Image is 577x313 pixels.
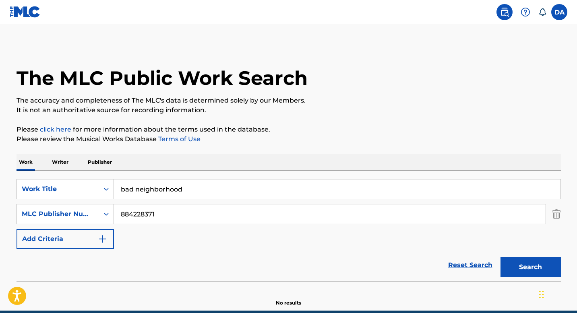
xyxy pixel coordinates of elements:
[538,8,546,16] div: Notifications
[537,274,577,313] iframe: Chat Widget
[17,154,35,171] p: Work
[517,4,534,20] div: Help
[496,4,513,20] a: Public Search
[554,198,577,263] iframe: Resource Center
[444,256,496,274] a: Reset Search
[17,125,561,134] p: Please for more information about the terms used in the database.
[10,6,41,18] img: MLC Logo
[98,234,108,244] img: 9d2ae6d4665cec9f34b9.svg
[276,290,301,307] p: No results
[17,96,561,105] p: The accuracy and completeness of The MLC's data is determined solely by our Members.
[85,154,114,171] p: Publisher
[50,154,71,171] p: Writer
[22,209,94,219] div: MLC Publisher Number
[17,179,561,281] form: Search Form
[500,7,509,17] img: search
[157,135,201,143] a: Terms of Use
[539,282,544,307] div: Drag
[17,105,561,115] p: It is not an authoritative source for recording information.
[17,66,308,90] h1: The MLC Public Work Search
[552,204,561,224] img: Delete Criterion
[500,257,561,277] button: Search
[551,4,567,20] div: User Menu
[17,134,561,144] p: Please review the Musical Works Database
[17,229,114,249] button: Add Criteria
[40,126,71,133] a: click here
[521,7,530,17] img: help
[22,184,94,194] div: Work Title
